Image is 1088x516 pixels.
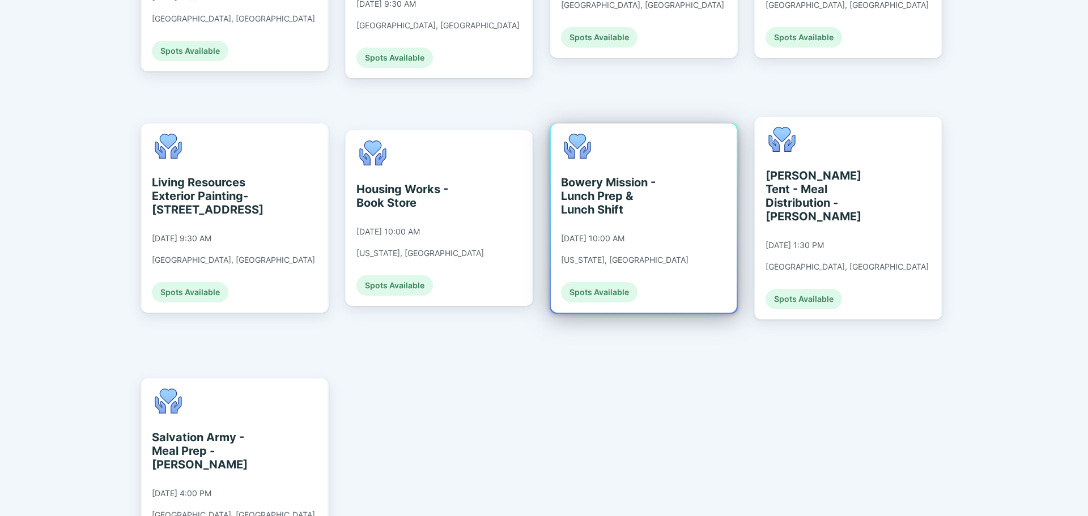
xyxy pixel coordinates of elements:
[766,240,824,250] div: [DATE] 1:30 PM
[356,182,460,210] div: Housing Works - Book Store
[152,233,211,244] div: [DATE] 9:30 AM
[152,255,315,265] div: [GEOGRAPHIC_DATA], [GEOGRAPHIC_DATA]
[356,275,433,296] div: Spots Available
[152,41,228,61] div: Spots Available
[356,20,520,31] div: [GEOGRAPHIC_DATA], [GEOGRAPHIC_DATA]
[152,14,315,24] div: [GEOGRAPHIC_DATA], [GEOGRAPHIC_DATA]
[561,233,624,244] div: [DATE] 10:00 AM
[766,27,842,48] div: Spots Available
[356,248,484,258] div: [US_STATE], [GEOGRAPHIC_DATA]
[356,48,433,68] div: Spots Available
[356,227,420,237] div: [DATE] 10:00 AM
[561,282,637,302] div: Spots Available
[152,488,211,498] div: [DATE] 4:00 PM
[766,169,869,223] div: [PERSON_NAME] Tent - Meal Distribution - [PERSON_NAME]
[561,255,688,265] div: [US_STATE], [GEOGRAPHIC_DATA]
[152,430,256,471] div: Salvation Army - Meal Prep - [PERSON_NAME]
[561,27,637,48] div: Spots Available
[766,289,842,309] div: Spots Available
[152,176,256,216] div: Living Resources Exterior Painting- [STREET_ADDRESS]
[766,262,929,272] div: [GEOGRAPHIC_DATA], [GEOGRAPHIC_DATA]
[152,282,228,302] div: Spots Available
[561,176,665,216] div: Bowery Mission - Lunch Prep & Lunch Shift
